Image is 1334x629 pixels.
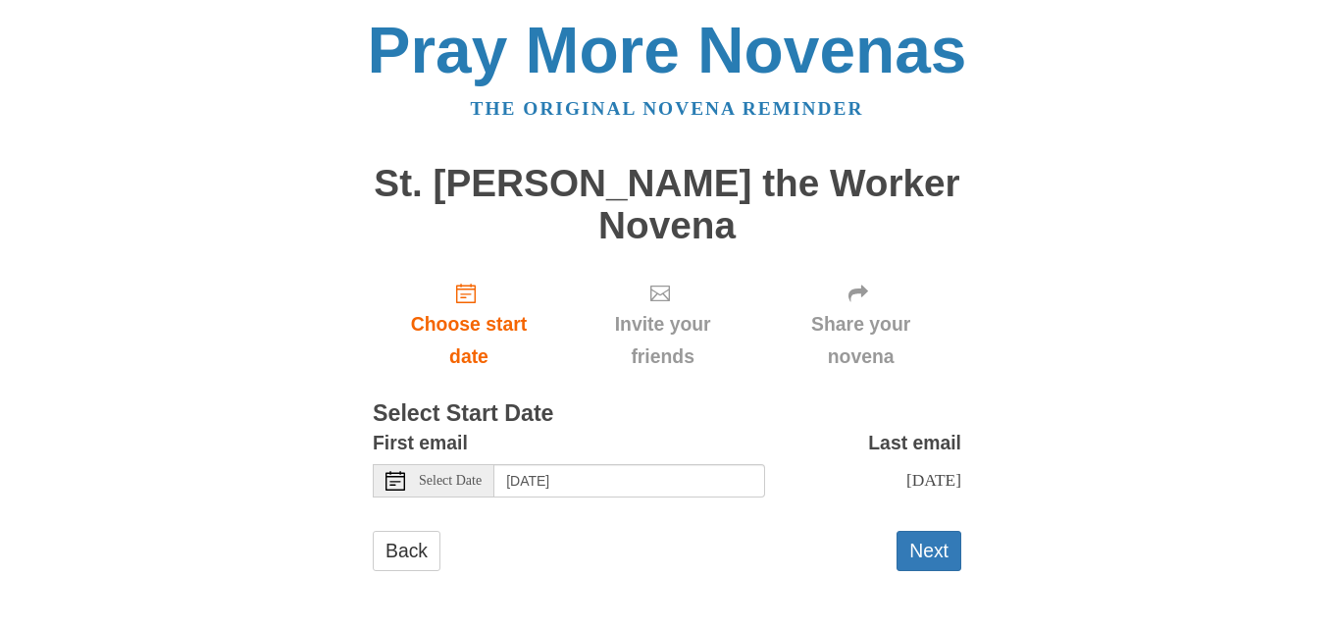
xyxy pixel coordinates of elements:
[368,14,967,86] a: Pray More Novenas
[373,401,961,427] h3: Select Start Date
[565,266,760,383] div: Click "Next" to confirm your start date first.
[868,427,961,459] label: Last email
[897,531,961,571] button: Next
[373,163,961,246] h1: St. [PERSON_NAME] the Worker Novena
[373,531,440,571] a: Back
[392,308,545,373] span: Choose start date
[906,470,961,490] span: [DATE]
[585,308,741,373] span: Invite your friends
[760,266,961,383] div: Click "Next" to confirm your start date first.
[471,98,864,119] a: The original novena reminder
[780,308,942,373] span: Share your novena
[373,427,468,459] label: First email
[419,474,482,488] span: Select Date
[373,266,565,383] a: Choose start date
